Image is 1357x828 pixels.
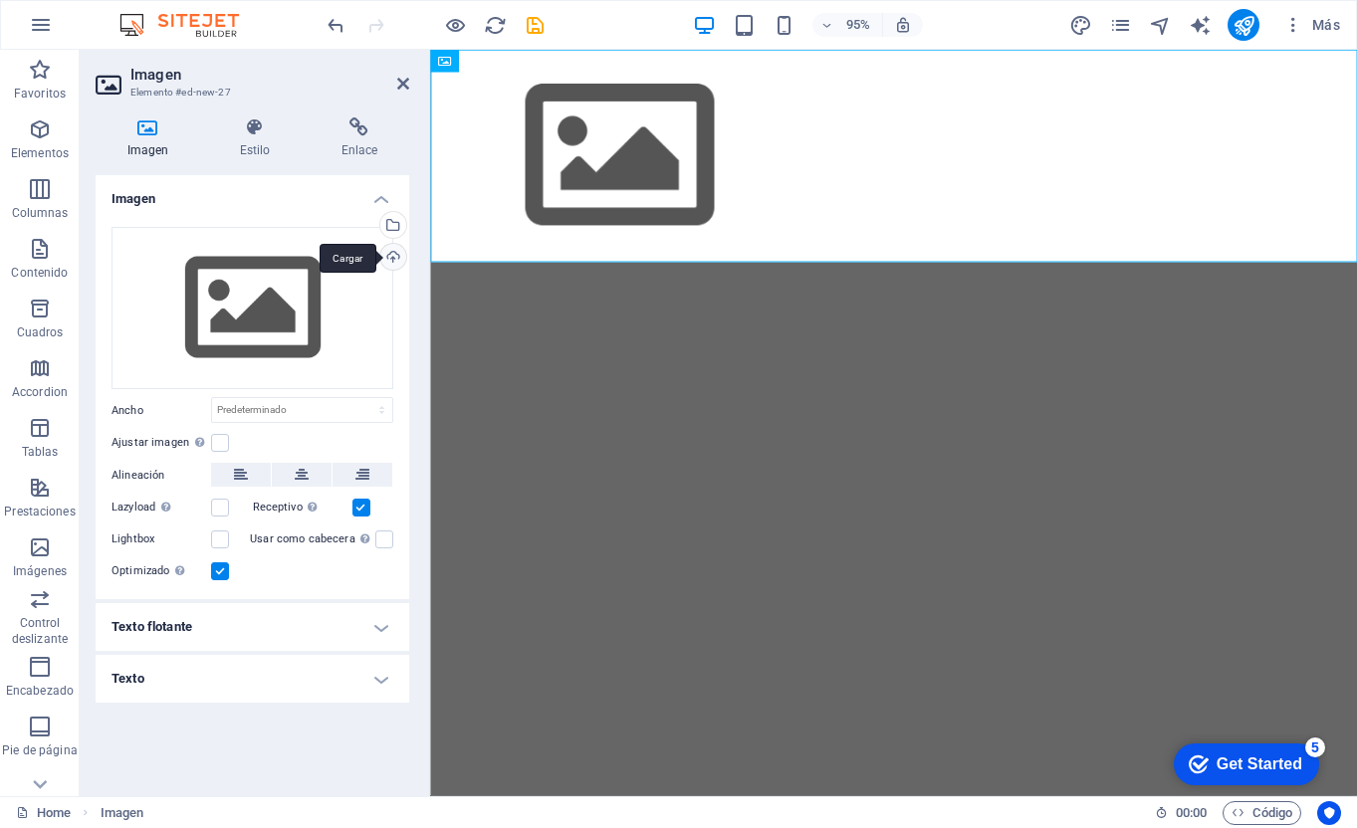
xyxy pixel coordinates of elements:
label: Ancho [112,405,211,416]
h4: Texto [96,655,409,703]
p: Accordion [12,384,68,400]
h4: Estilo [208,117,310,159]
i: Guardar (Ctrl+S) [524,14,547,37]
span: Más [1283,15,1340,35]
h3: Elemento #ed-new-27 [130,84,369,102]
label: Usar como cabecera [250,527,375,551]
div: Get Started [59,22,144,40]
i: Páginas (Ctrl+Alt+S) [1109,14,1132,37]
button: text_generator [1188,13,1212,37]
h4: Imagen [96,175,409,211]
a: Haz clic para cancelar la selección y doble clic para abrir páginas [16,801,71,825]
button: 95% [812,13,883,37]
label: Optimizado [112,559,211,583]
p: Contenido [11,265,68,281]
label: Alineación [112,464,211,488]
p: Elementos [11,145,69,161]
span: Código [1232,801,1292,825]
i: Publicar [1233,14,1255,37]
p: Pie de página [2,742,77,758]
button: pages [1108,13,1132,37]
h6: 95% [842,13,874,37]
button: Usercentrics [1317,801,1341,825]
button: publish [1228,9,1259,41]
img: Editor Logo [114,13,264,37]
h2: Imagen [130,66,409,84]
button: Código [1223,801,1301,825]
label: Ajustar imagen [112,431,211,455]
p: Prestaciones [4,504,75,519]
a: Cargar [379,243,407,271]
p: Tablas [22,444,59,460]
span: : [1190,805,1193,820]
p: Columnas [12,205,69,221]
i: Volver a cargar página [484,14,507,37]
h4: Texto flotante [96,603,409,651]
div: Get Started 5 items remaining, 0% complete [16,10,161,52]
i: Navegador [1149,14,1172,37]
nav: breadcrumb [101,801,144,825]
button: reload [483,13,507,37]
button: Más [1275,9,1348,41]
h6: Tiempo de la sesión [1155,801,1208,825]
p: Encabezado [6,683,74,699]
div: Selecciona archivos del administrador de archivos, de la galería de fotos o carga archivo(s) [112,227,393,390]
h4: Imagen [96,117,208,159]
i: Al redimensionar, ajustar el nivel de zoom automáticamente para ajustarse al dispositivo elegido. [894,16,912,34]
p: Imágenes [13,563,67,579]
button: design [1068,13,1092,37]
button: undo [324,13,347,37]
label: Lazyload [112,496,211,519]
label: Lightbox [112,527,211,551]
label: Receptivo [253,496,352,519]
div: 5 [147,4,167,24]
h4: Enlace [310,117,409,159]
i: Diseño (Ctrl+Alt+Y) [1069,14,1092,37]
button: Haz clic para salir del modo de previsualización y seguir editando [443,13,467,37]
i: Deshacer: Añadir elemento (Ctrl+Z) [325,14,347,37]
p: Cuadros [17,324,64,340]
p: Favoritos [14,86,66,102]
span: 00 00 [1176,801,1207,825]
button: navigator [1148,13,1172,37]
span: Haz clic para seleccionar y doble clic para editar [101,801,144,825]
button: save [523,13,547,37]
i: AI Writer [1189,14,1212,37]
